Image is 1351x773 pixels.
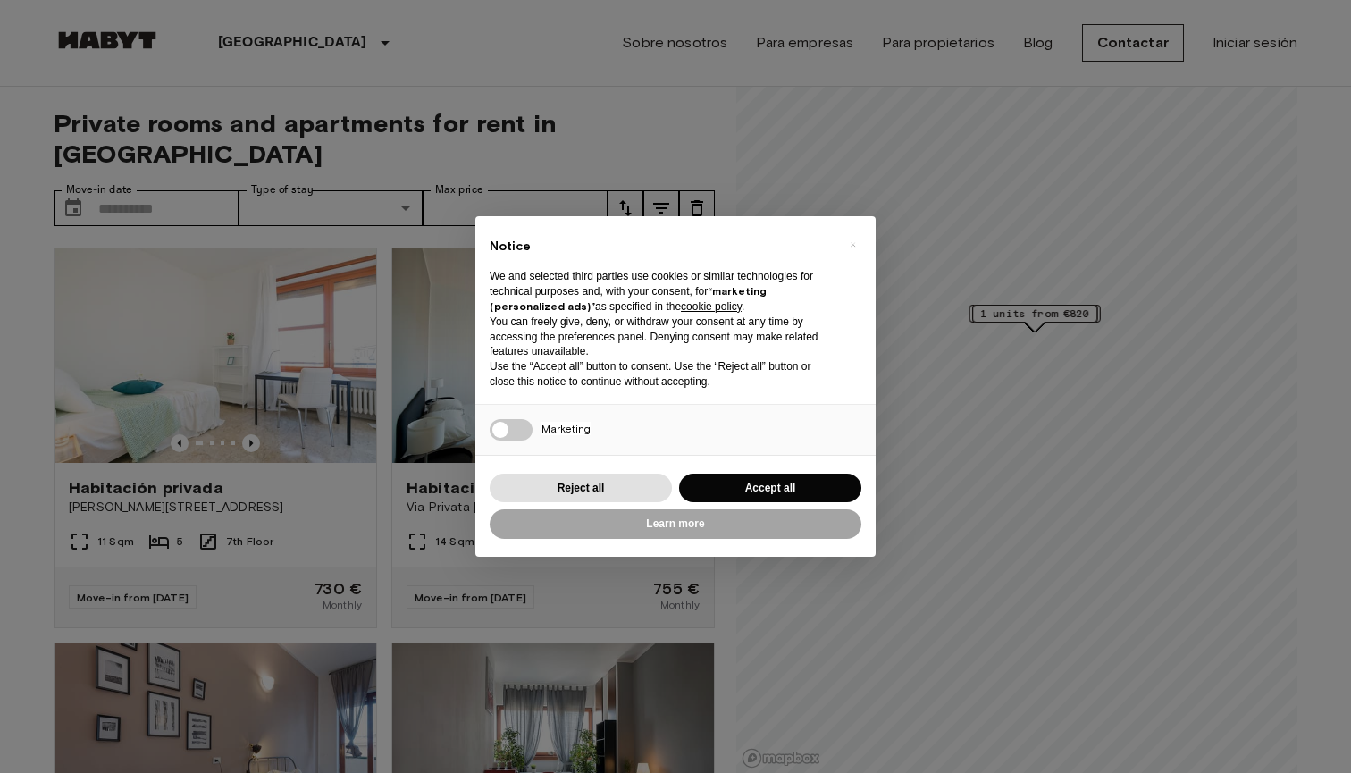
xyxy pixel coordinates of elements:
p: We and selected third parties use cookies or similar technologies for technical purposes and, wit... [490,269,833,314]
span: Marketing [541,422,591,435]
a: cookie policy [681,300,742,313]
strong: “marketing (personalized ads)” [490,284,767,313]
span: × [850,234,856,256]
p: You can freely give, deny, or withdraw your consent at any time by accessing the preferences pane... [490,315,833,359]
button: Reject all [490,474,672,503]
button: Accept all [679,474,861,503]
h2: Notice [490,238,833,256]
p: Use the “Accept all” button to consent. Use the “Reject all” button or close this notice to conti... [490,359,833,390]
button: Close this notice [838,231,867,259]
button: Learn more [490,509,861,539]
